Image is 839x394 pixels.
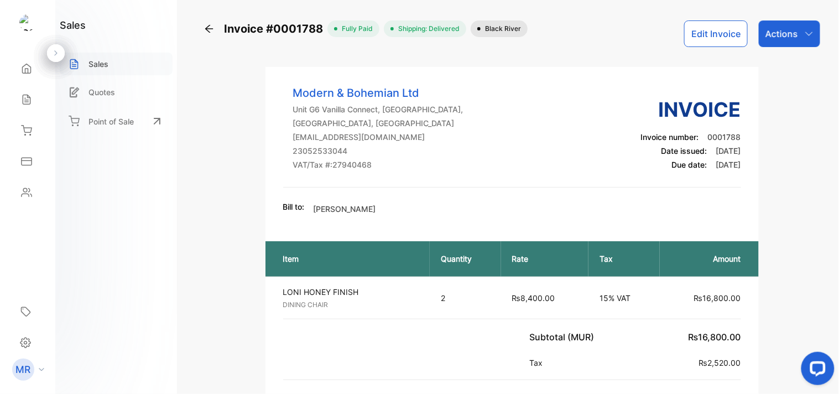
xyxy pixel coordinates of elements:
button: Actions [759,20,820,47]
span: ₨16,800.00 [689,331,741,343]
span: [DATE] [716,160,741,169]
p: Point of Sale [88,116,134,127]
h3: Invoice [641,95,741,125]
span: Shipping: Delivered [394,24,460,34]
p: Subtotal (MUR) [530,330,599,344]
p: Quotes [88,86,115,98]
span: fully paid [337,24,373,34]
p: Amount [671,253,741,265]
span: ₨8,400.00 [512,293,555,303]
a: Point of Sale [60,109,173,133]
p: Quantity [441,253,490,265]
p: Item [283,253,419,265]
span: [DATE] [716,146,741,155]
p: Actions [765,27,798,40]
p: Sales [88,58,108,70]
a: Quotes [60,81,173,103]
span: Invoice number: [641,132,699,142]
p: 15% VAT [600,292,649,304]
a: Sales [60,53,173,75]
span: 0001788 [708,132,741,142]
span: Invoice #0001788 [224,20,327,37]
p: Tax [530,357,548,369]
p: [PERSON_NAME] [314,203,376,215]
iframe: LiveChat chat widget [793,348,839,394]
p: Bill to: [283,201,305,212]
p: MR [16,362,31,377]
span: ₨2,520.00 [699,358,741,367]
p: DINING CHAIR [283,300,421,310]
p: 23052533044 [293,145,463,157]
span: Black River [481,24,521,34]
button: Edit Invoice [684,20,748,47]
p: Unit G6 Vanilla Connect, [GEOGRAPHIC_DATA], [293,103,463,115]
p: [GEOGRAPHIC_DATA], [GEOGRAPHIC_DATA] [293,117,463,129]
span: ₨16,800.00 [694,293,741,303]
p: [EMAIL_ADDRESS][DOMAIN_NAME] [293,131,463,143]
span: Date issued: [661,146,707,155]
h1: sales [60,18,86,33]
p: Rate [512,253,577,265]
p: 2 [441,292,490,304]
span: Due date: [672,160,707,169]
img: logo [19,14,36,31]
p: LONI HONEY FINISH [283,286,421,298]
p: Modern & Bohemian Ltd [293,85,463,101]
p: Tax [600,253,649,265]
p: VAT/Tax #: 27940468 [293,159,463,170]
